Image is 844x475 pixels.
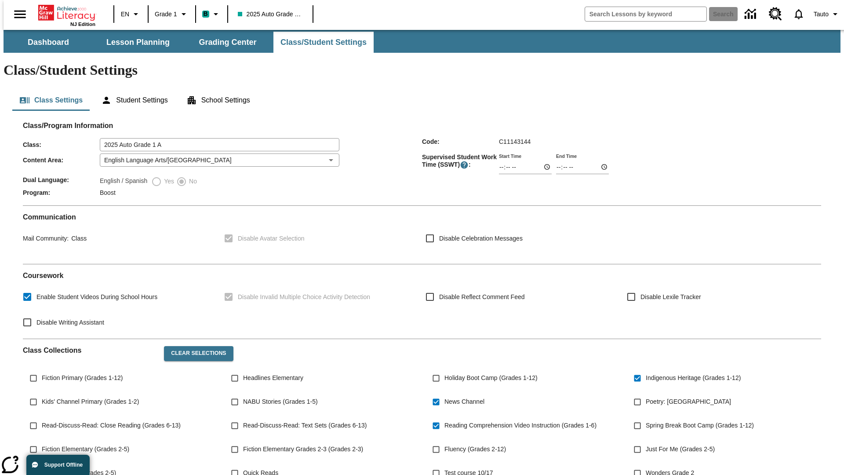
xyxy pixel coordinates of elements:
[155,10,177,19] span: Grade 1
[273,32,374,53] button: Class/Student Settings
[4,32,92,53] button: Dashboard
[243,397,318,406] span: NABU Stories (Grades 1-5)
[23,213,821,221] h2: Communication
[646,397,731,406] span: Poetry: [GEOGRAPHIC_DATA]
[179,90,257,111] button: School Settings
[38,3,95,27] div: Home
[4,32,375,53] div: SubNavbar
[199,6,225,22] button: Boost Class color is teal. Change class color
[646,445,715,454] span: Just For Me (Grades 2-5)
[243,373,303,383] span: Headlines Elementary
[7,1,33,27] button: Open side menu
[117,6,145,22] button: Language: EN, Select a language
[739,2,764,26] a: Data Center
[42,421,181,430] span: Read-Discuss-Read: Close Reading (Grades 6-13)
[151,6,193,22] button: Grade: Grade 1, Select a grade
[26,455,90,475] button: Support Offline
[100,176,147,187] label: English / Spanish
[444,421,597,430] span: Reading Comprehension Video Instruction (Grades 1-6)
[42,397,139,406] span: Kids' Channel Primary (Grades 1-2)
[36,292,157,302] span: Enable Student Videos During School Hours
[646,421,754,430] span: Spring Break Boot Camp (Grades 1-12)
[444,397,484,406] span: News Channel
[787,3,810,26] a: Notifications
[23,235,69,242] span: Mail Community :
[100,153,339,167] div: English Language Arts/[GEOGRAPHIC_DATA]
[23,346,157,354] h2: Class Collections
[23,213,821,257] div: Communication
[162,177,174,186] span: Yes
[640,292,701,302] span: Disable Lexile Tracker
[556,153,577,159] label: End Time
[23,176,100,183] span: Dual Language :
[23,121,821,130] h2: Class/Program Information
[238,292,370,302] span: Disable Invalid Multiple Choice Activity Detection
[439,292,525,302] span: Disable Reflect Comment Feed
[42,445,129,454] span: Fiction Elementary (Grades 2-5)
[810,6,844,22] button: Profile/Settings
[585,7,706,21] input: search field
[23,271,821,280] h2: Course work
[106,37,170,47] span: Lesson Planning
[187,177,197,186] span: No
[444,373,538,383] span: Holiday Boot Camp (Grades 1-12)
[184,32,272,53] button: Grading Center
[646,373,741,383] span: Indigenous Heritage (Grades 1-12)
[38,4,95,22] a: Home
[238,234,305,243] span: Disable Avatar Selection
[199,37,256,47] span: Grading Center
[23,141,100,148] span: Class :
[23,157,100,164] span: Content Area :
[28,37,69,47] span: Dashboard
[23,271,821,332] div: Coursework
[100,138,339,151] input: Class
[94,32,182,53] button: Lesson Planning
[460,161,469,169] button: Supervised Student Work Time is the timeframe when students can take LevelSet and when lessons ar...
[422,138,499,145] span: Code :
[69,235,87,242] span: Class
[499,138,531,145] span: C11143144
[444,445,506,454] span: Fluency (Grades 2-12)
[121,10,129,19] span: EN
[280,37,367,47] span: Class/Student Settings
[243,421,367,430] span: Read-Discuss-Read: Text Sets (Grades 6-13)
[238,10,303,19] span: 2025 Auto Grade 1 A
[204,8,208,19] span: B
[94,90,175,111] button: Student Settings
[164,346,233,361] button: Clear Selections
[814,10,829,19] span: Tauto
[23,130,821,198] div: Class/Program Information
[36,318,104,327] span: Disable Writing Assistant
[12,90,832,111] div: Class/Student Settings
[499,153,521,159] label: Start Time
[764,2,787,26] a: Resource Center, Will open in new tab
[422,153,499,169] span: Supervised Student Work Time (SSWT) :
[4,30,840,53] div: SubNavbar
[439,234,523,243] span: Disable Celebration Messages
[44,462,83,468] span: Support Offline
[100,189,116,196] span: Boost
[23,189,100,196] span: Program :
[70,22,95,27] span: NJ Edition
[243,445,363,454] span: Fiction Elementary Grades 2-3 (Grades 2-3)
[4,62,840,78] h1: Class/Student Settings
[12,90,90,111] button: Class Settings
[42,373,123,383] span: Fiction Primary (Grades 1-12)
